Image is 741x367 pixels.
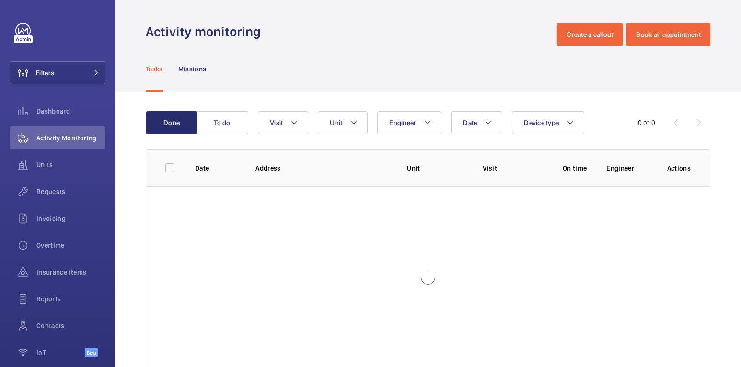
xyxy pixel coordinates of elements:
[524,119,559,126] span: Device type
[626,23,710,46] button: Book an appointment
[195,163,240,173] p: Date
[197,111,248,134] button: To do
[36,294,105,304] span: Reports
[10,61,105,84] button: Filters
[557,23,623,46] button: Create a callout
[36,133,105,143] span: Activity Monitoring
[36,106,105,116] span: Dashboard
[606,163,651,173] p: Engineer
[36,348,85,357] span: IoT
[377,111,441,134] button: Engineer
[36,241,105,250] span: Overtime
[389,119,416,126] span: Engineer
[330,119,342,126] span: Unit
[36,321,105,331] span: Contacts
[146,23,266,41] h1: Activity monitoring
[85,348,98,357] span: Beta
[558,163,591,173] p: On time
[667,163,691,173] p: Actions
[36,187,105,196] span: Requests
[36,68,54,78] span: Filters
[463,119,477,126] span: Date
[638,118,655,127] div: 0 of 0
[36,214,105,223] span: Invoicing
[270,119,283,126] span: Visit
[36,160,105,170] span: Units
[483,163,543,173] p: Visit
[512,111,584,134] button: Device type
[258,111,308,134] button: Visit
[146,64,163,74] p: Tasks
[255,163,392,173] p: Address
[318,111,368,134] button: Unit
[178,64,207,74] p: Missions
[36,267,105,277] span: Insurance items
[146,111,197,134] button: Done
[451,111,502,134] button: Date
[407,163,467,173] p: Unit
